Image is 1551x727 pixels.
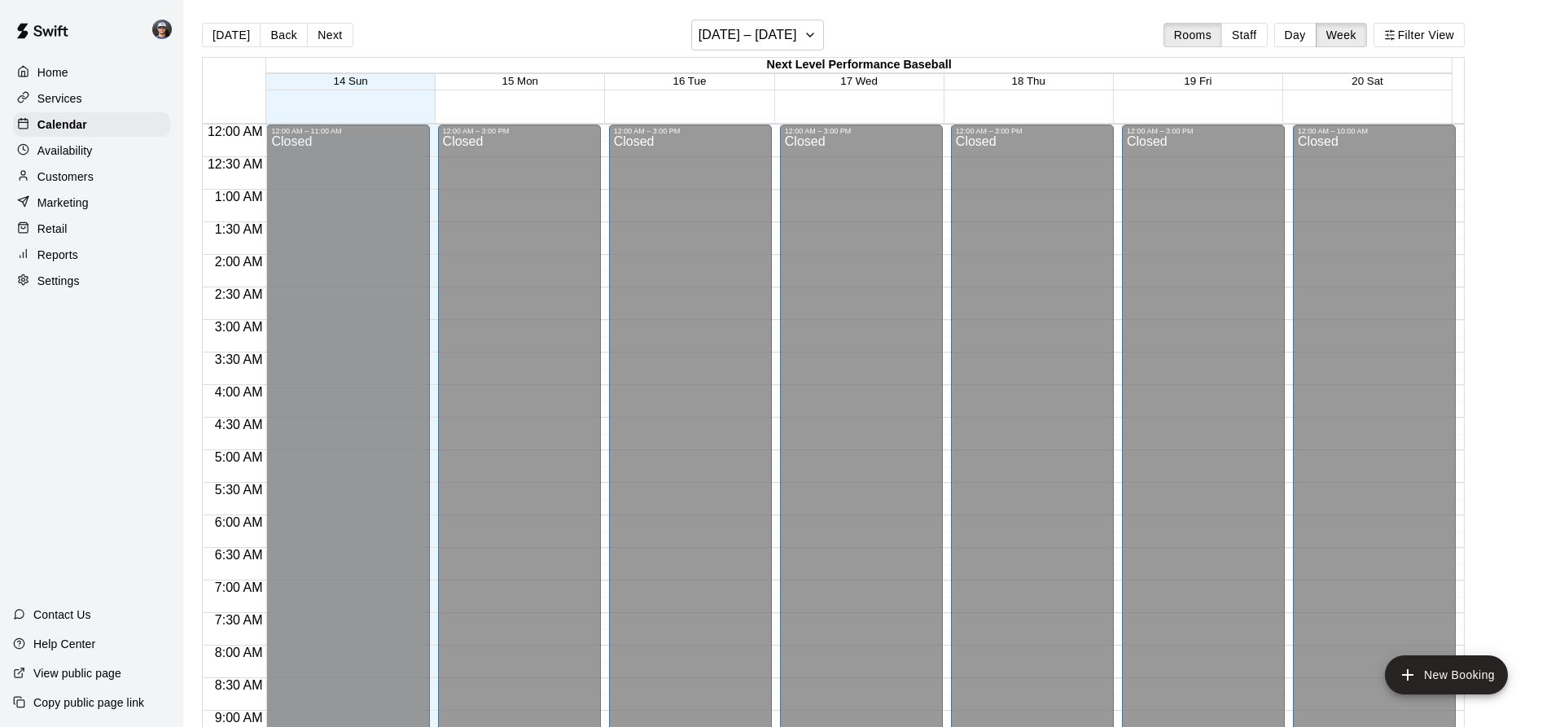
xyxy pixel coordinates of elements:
[699,24,797,46] h6: [DATE] – [DATE]
[211,548,267,562] span: 6:30 AM
[211,385,267,399] span: 4:00 AM
[13,217,170,241] a: Retail
[1012,75,1045,87] button: 18 Thu
[271,127,424,135] div: 12:00 AM – 11:00 AM
[33,636,95,652] p: Help Center
[13,138,170,163] a: Availability
[37,273,80,289] p: Settings
[211,190,267,204] span: 1:00 AM
[202,23,261,47] button: [DATE]
[13,60,170,85] a: Home
[211,646,267,659] span: 8:00 AM
[37,142,93,159] p: Availability
[37,247,78,263] p: Reports
[1184,75,1211,87] button: 19 Fri
[840,75,878,87] button: 17 Wed
[211,287,267,301] span: 2:30 AM
[211,450,267,464] span: 5:00 AM
[260,23,308,47] button: Back
[211,613,267,627] span: 7:30 AM
[956,127,1109,135] div: 12:00 AM – 3:00 PM
[211,483,267,497] span: 5:30 AM
[443,127,596,135] div: 12:00 AM – 3:00 PM
[37,221,68,237] p: Retail
[1274,23,1317,47] button: Day
[33,665,121,681] p: View public page
[502,75,538,87] button: 15 Mon
[13,191,170,215] a: Marketing
[211,580,267,594] span: 7:00 AM
[37,90,82,107] p: Services
[152,20,172,39] img: Mason Edwards
[204,157,267,171] span: 12:30 AM
[211,515,267,529] span: 6:00 AM
[211,320,267,334] span: 3:00 AM
[13,243,170,267] a: Reports
[211,711,267,725] span: 9:00 AM
[37,64,68,81] p: Home
[211,222,267,236] span: 1:30 AM
[13,269,170,293] a: Settings
[691,20,824,50] button: [DATE] – [DATE]
[211,678,267,692] span: 8:30 AM
[13,86,170,111] a: Services
[13,164,170,189] a: Customers
[33,607,91,623] p: Contact Us
[266,58,1452,73] div: Next Level Performance Baseball
[307,23,353,47] button: Next
[204,125,267,138] span: 12:00 AM
[785,127,938,135] div: 12:00 AM – 3:00 PM
[1221,23,1268,47] button: Staff
[614,127,767,135] div: 12:00 AM – 3:00 PM
[211,255,267,269] span: 2:00 AM
[1298,127,1451,135] div: 12:00 AM – 10:00 AM
[37,169,94,185] p: Customers
[1316,23,1367,47] button: Week
[37,195,89,211] p: Marketing
[1374,23,1465,47] button: Filter View
[1163,23,1222,47] button: Rooms
[211,353,267,366] span: 3:30 AM
[1352,75,1383,87] button: 20 Sat
[1127,127,1280,135] div: 12:00 AM – 3:00 PM
[211,418,267,431] span: 4:30 AM
[13,112,170,137] a: Calendar
[1385,655,1508,694] button: add
[37,116,87,133] p: Calendar
[673,75,707,87] button: 16 Tue
[149,13,183,46] div: Mason Edwards
[33,694,144,711] p: Copy public page link
[334,75,368,87] button: 14 Sun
